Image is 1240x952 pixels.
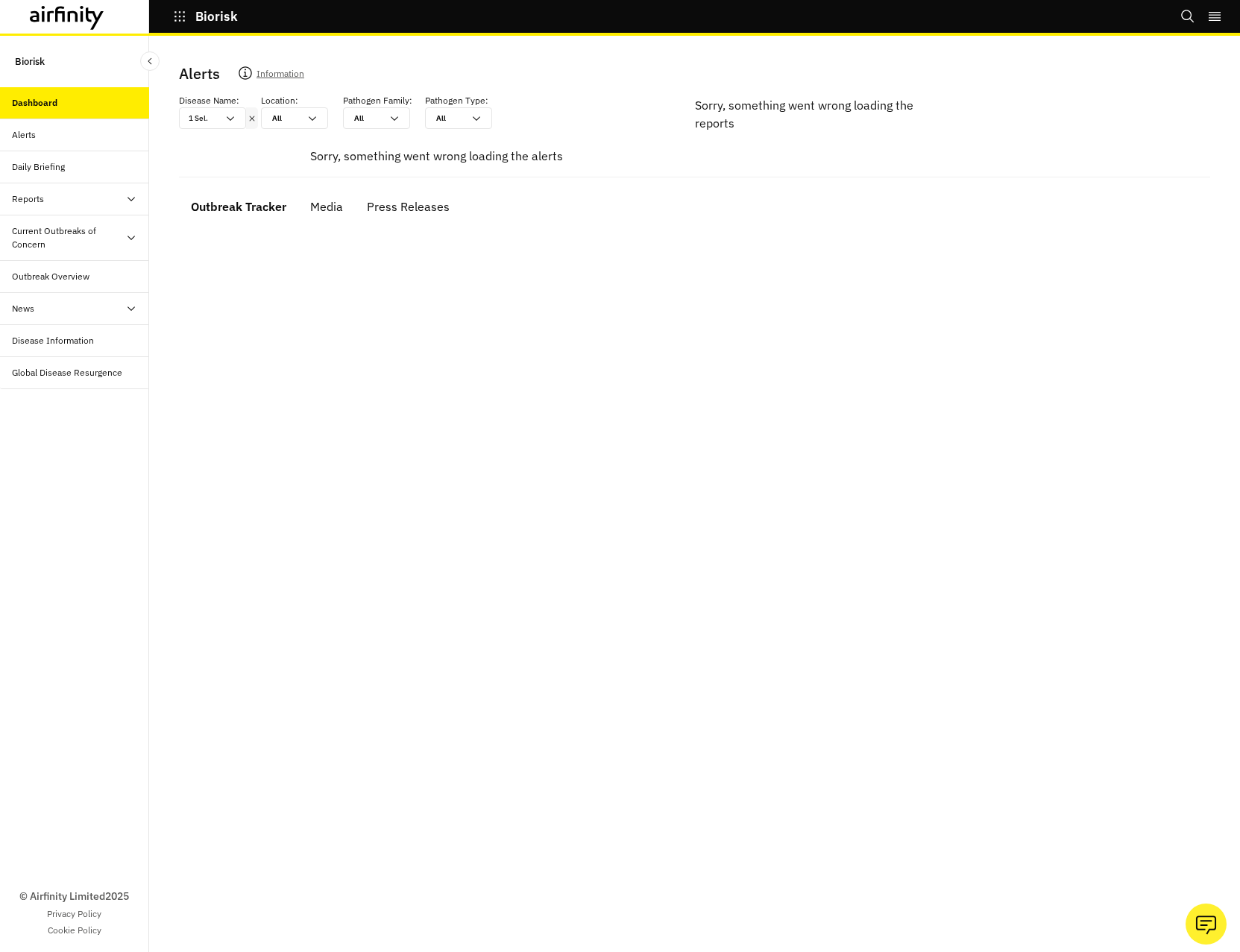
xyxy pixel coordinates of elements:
div: Global Disease Resurgence [12,366,122,379]
a: Privacy Policy [47,907,101,921]
button: Biorisk [173,4,238,29]
p: © Airfinity Limited 2025 [19,889,129,904]
a: Cookie Policy [48,924,101,937]
div: Disease Information [12,334,94,347]
div: Sorry, something went wrong loading the alerts [179,147,695,165]
p: Alerts [179,63,220,85]
div: Media [310,195,343,218]
div: Press Releases [367,195,450,218]
p: Information [257,66,304,86]
div: News [12,302,34,315]
div: Current Outbreaks of Concern [12,224,125,251]
p: Pathogen Type : [425,94,488,107]
button: Search [1180,4,1195,29]
div: Daily Briefing [12,160,65,174]
div: Outbreak Tracker [191,195,286,218]
div: Alerts [12,128,36,142]
div: 1 Sel. [180,108,224,128]
p: Biorisk [15,48,45,75]
div: Sorry, something went wrong loading the reports [695,63,953,165]
button: Close Sidebar [140,51,160,71]
div: Dashboard [12,96,57,110]
p: Pathogen Family : [343,94,412,107]
p: Disease Name : [179,94,239,107]
div: Reports [12,192,44,206]
button: Ask our analysts [1186,904,1227,945]
p: Biorisk [195,10,238,23]
p: Location : [261,94,298,107]
div: Outbreak Overview [12,270,89,283]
